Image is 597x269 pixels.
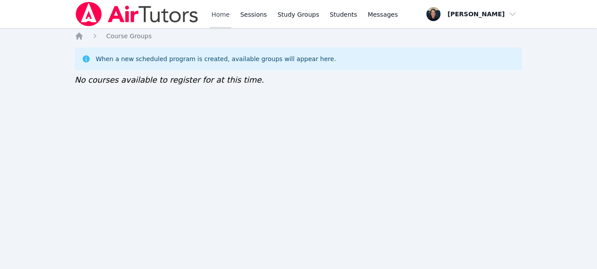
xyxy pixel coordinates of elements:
a: Course Groups [106,32,152,40]
span: No courses available to register for at this time. [75,75,264,84]
span: Course Groups [106,33,152,40]
img: Air Tutors [75,2,199,26]
span: Messages [368,10,398,19]
nav: Breadcrumb [75,32,523,40]
div: When a new scheduled program is created, available groups will appear here. [96,55,336,63]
